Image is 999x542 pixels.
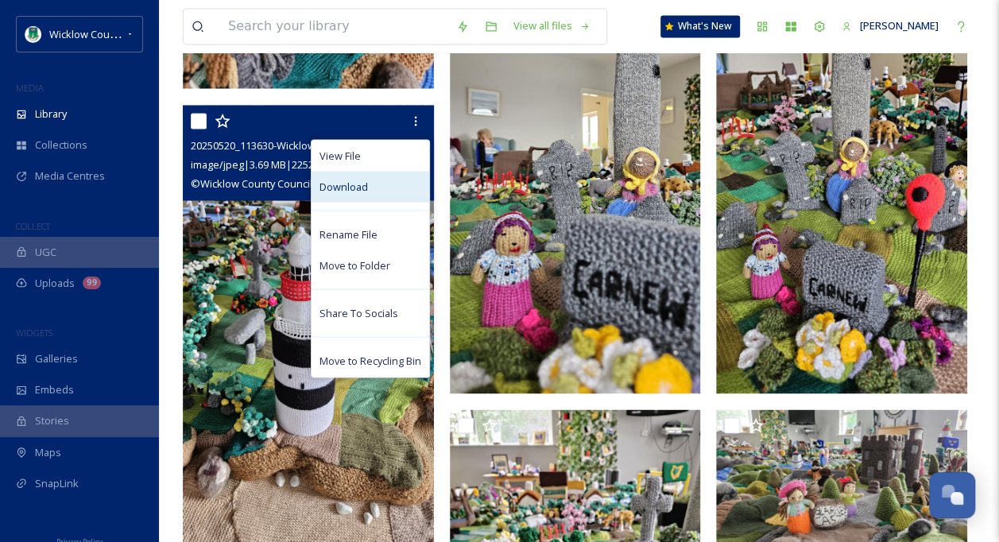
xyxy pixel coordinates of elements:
[35,245,56,260] span: UGC
[319,226,378,242] span: Rename File
[660,15,740,37] a: What's New
[35,106,67,122] span: Library
[35,413,69,428] span: Stories
[83,277,101,289] div: 99
[35,137,87,153] span: Collections
[191,137,440,152] span: 20250520_113630-Wicklow%20County%20Council.jpg
[834,10,947,41] a: [PERSON_NAME]
[319,257,390,273] span: Move to Folder
[319,148,361,163] span: View File
[35,276,75,291] span: Uploads
[191,176,312,190] span: © Wicklow County Council
[35,382,74,397] span: Embeds
[319,353,421,368] span: Move to Recycling Bin
[16,220,50,232] span: COLLECT
[35,168,105,184] span: Media Centres
[35,445,61,460] span: Maps
[860,18,939,33] span: [PERSON_NAME]
[35,476,79,491] span: SnapLink
[929,472,975,518] button: Open Chat
[220,9,448,44] input: Search your library
[16,82,44,94] span: MEDIA
[16,327,52,339] span: WIDGETS
[191,157,342,171] span: image/jpeg | 3.69 MB | 2252 x 4000
[49,26,161,41] span: Wicklow County Council
[25,26,41,42] img: download%20(9).png
[505,10,598,41] a: View all files
[319,305,398,320] span: Share To Socials
[35,351,78,366] span: Galleries
[319,179,368,194] span: Download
